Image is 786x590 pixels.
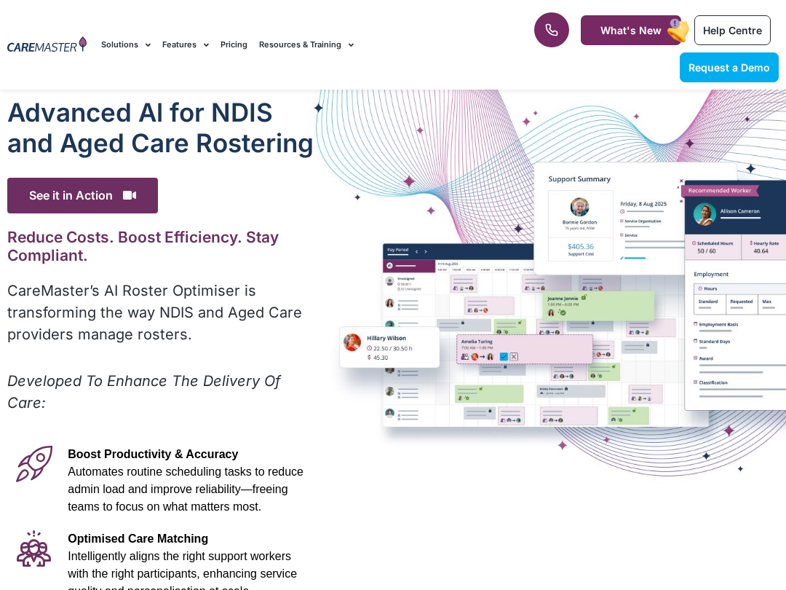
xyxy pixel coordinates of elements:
[7,372,280,412] em: Developed To Enhance The Delivery Of Care:
[7,228,315,264] h2: Reduce Costs. Boost Efficiency. Stay Compliant.
[600,24,662,36] span: What's New
[581,15,681,45] a: What's New
[703,24,762,36] span: Help Centre
[68,448,238,460] span: Boost Productivity & Accuracy
[101,20,501,69] nav: Menu
[101,20,151,69] a: Solutions
[7,36,87,54] img: CareMaster Logo
[259,20,354,69] a: Resources & Training
[162,20,209,69] a: Features
[7,280,315,345] p: CareMaster’s AI Roster Optimiser is transforming the way NDIS and Aged Care providers manage rost...
[680,52,779,82] a: Request a Demo
[68,532,208,545] span: Optimised Care Matching
[68,465,303,513] span: Automates routine scheduling tasks to reduce admin load and improve reliability—freeing teams to ...
[688,61,770,74] span: Request a Demo
[221,20,247,69] a: Pricing
[694,15,771,45] a: Help Centre
[7,97,315,158] h1: Advanced Al for NDIS and Aged Care Rostering
[7,178,158,213] span: See it in Action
